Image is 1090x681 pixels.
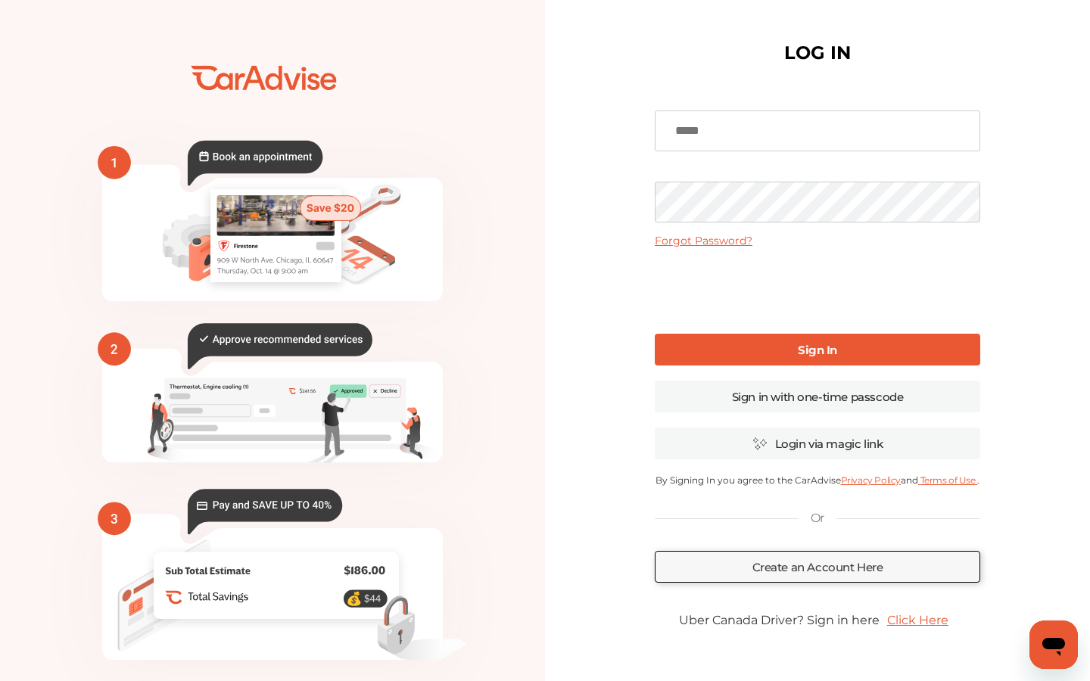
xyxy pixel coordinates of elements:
[752,437,768,451] img: magic_icon.32c66aac.svg
[655,428,980,459] a: Login via magic link
[702,260,933,319] iframe: reCAPTCHA
[1029,620,1078,669] iframe: Button to launch messaging window
[679,613,880,627] span: Uber Canada Driver? Sign in here
[655,551,980,583] a: Create an Account Here
[841,474,901,486] a: Privacy Policy
[798,343,837,357] b: Sign In
[880,605,956,635] a: Click Here
[346,591,363,607] text: 💰
[811,510,824,527] p: Or
[655,381,980,412] a: Sign in with one-time passcode
[655,334,980,365] a: Sign In
[655,234,752,247] a: Forgot Password?
[918,474,977,486] a: Terms of Use
[784,45,851,61] h1: LOG IN
[655,474,980,486] p: By Signing In you agree to the CarAdvise and .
